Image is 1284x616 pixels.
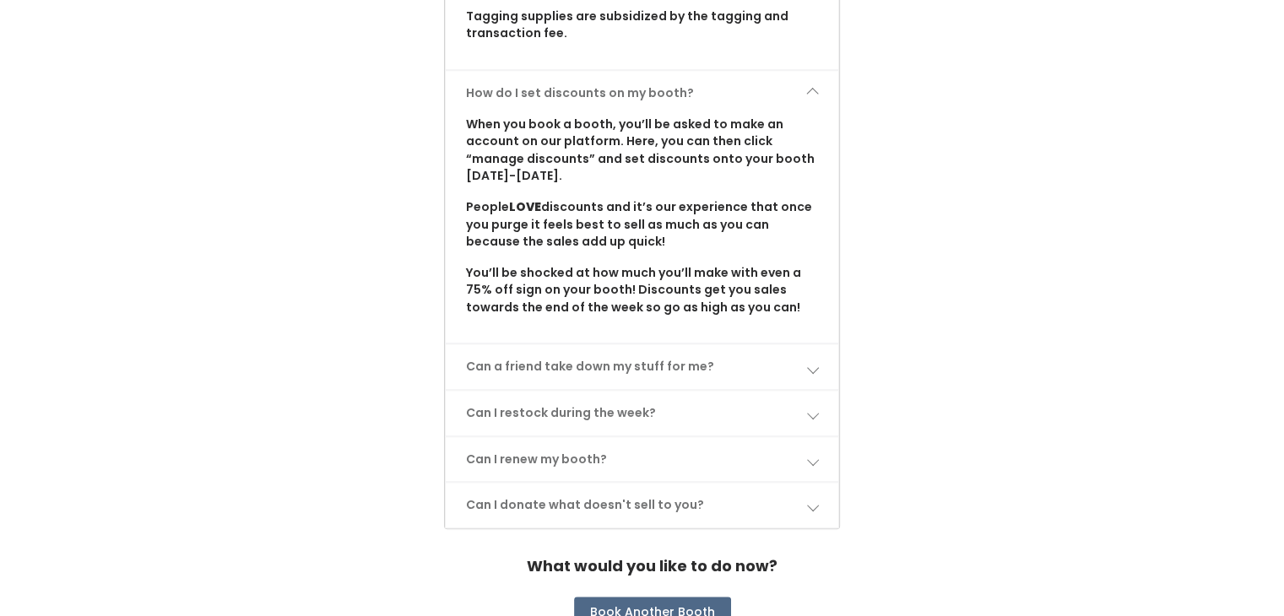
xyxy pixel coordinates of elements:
h4: What would you like to do now? [527,549,777,583]
a: Can a friend take down my stuff for me? [446,344,839,389]
p: When you book a booth, you’ll be asked to make an account on our platform. Here, you can then cli... [466,116,819,185]
a: Can I restock during the week? [446,391,839,435]
a: How do I set discounts on my booth? [446,71,839,116]
p: Tagging supplies are subsidized by the tagging and transaction fee. [466,8,819,42]
p: You’ll be shocked at how much you’ll make with even a 75% off sign on your booth! Discounts get y... [466,264,819,316]
a: Can I renew my booth? [446,437,839,482]
b: LOVE [509,198,541,215]
p: People discounts and it’s our experience that once you purge it feels best to sell as much as you... [466,198,819,251]
a: Can I donate what doesn't sell to you? [446,483,839,527]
